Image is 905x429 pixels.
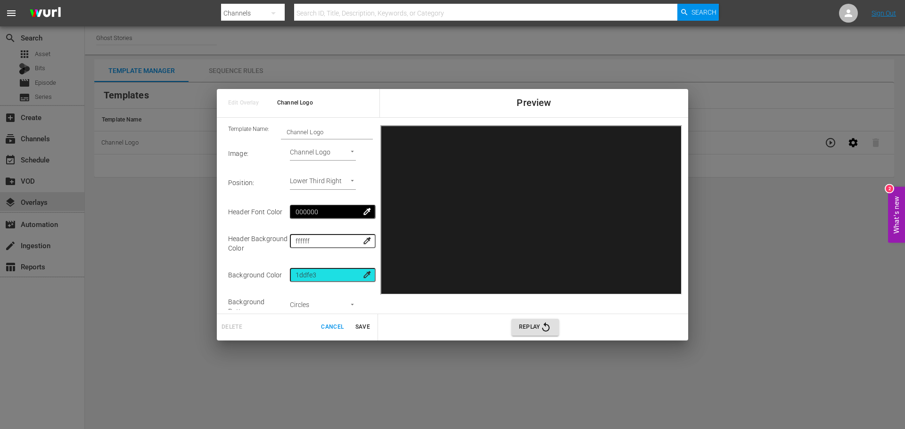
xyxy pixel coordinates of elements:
div: Circles [290,299,356,314]
td: Position : [228,168,290,197]
span: colorize [362,207,372,216]
span: Cancel [321,322,344,332]
span: Edit Overlay [228,97,263,108]
td: Header Font Color [228,197,290,227]
div: Lower Third Right [290,176,356,190]
button: Cancel [317,319,347,335]
td: Background Color [228,260,290,290]
span: Can't delete template because it's used in 1 rule [217,323,247,330]
div: 2 [886,185,893,192]
span: menu [6,8,17,19]
td: Background Pattern : [228,290,290,324]
div: Channel Logo [290,147,356,161]
span: Template Name: [228,125,269,139]
img: ans4CAIJ8jUAAAAAAAAAAAAAAAAAAAAAAAAgQb4GAAAAAAAAAAAAAAAAAAAAAAAAJMjXAAAAAAAAAAAAAAAAAAAAAAAAgAT5G... [23,2,68,24]
span: Channel Logo [277,97,382,108]
span: colorize [362,236,372,245]
span: Preview [517,97,551,108]
a: Sign Out [872,9,896,17]
td: Header Background Color [228,227,290,260]
button: Replay [511,319,559,336]
button: Open Feedback Widget [888,186,905,243]
span: Replay [519,322,551,333]
td: Image : [228,139,290,169]
span: Search [691,4,716,21]
button: Save [347,319,378,335]
span: colorize [362,270,372,279]
span: Save [351,322,374,332]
